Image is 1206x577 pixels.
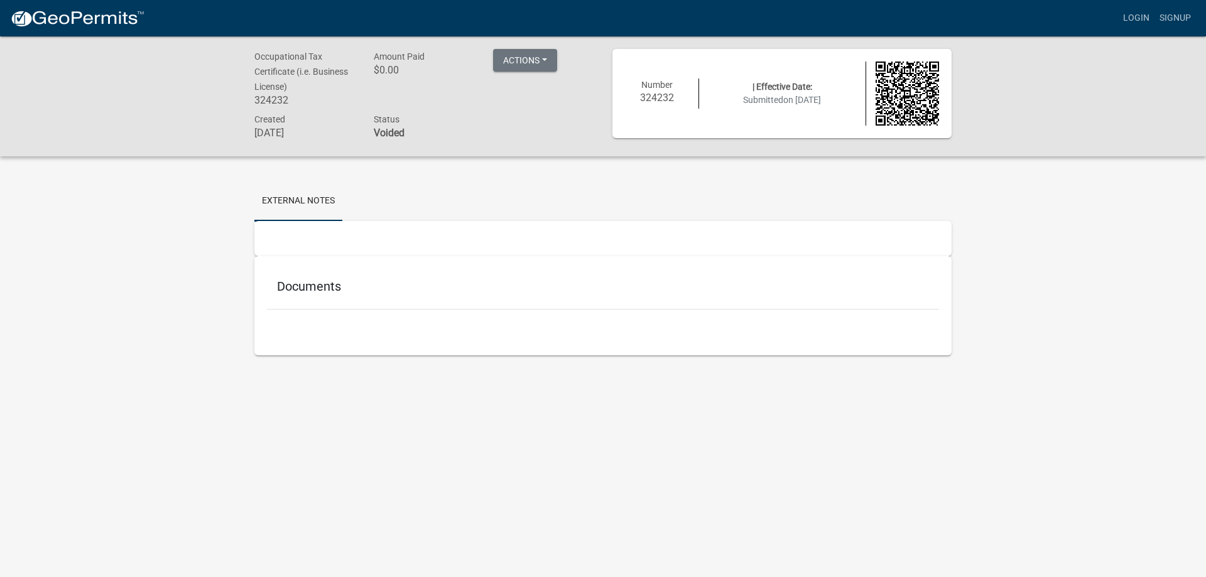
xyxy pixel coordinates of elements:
[254,127,355,139] h6: [DATE]
[625,92,689,104] h6: 324232
[374,64,474,76] h6: $0.00
[876,62,940,126] img: QR code
[493,49,557,72] button: Actions
[374,127,405,139] strong: Voided
[374,114,399,124] span: Status
[254,94,355,106] h6: 324232
[743,95,821,105] span: Submitted on [DATE]
[752,82,812,92] span: | Effective Date:
[641,80,673,90] span: Number
[374,51,425,62] span: Amount Paid
[254,181,342,222] a: External Notes
[1118,6,1154,30] a: Login
[1154,6,1196,30] a: Signup
[254,51,348,92] span: Occupational Tax Certificate (i.e. Business License)
[254,114,285,124] span: Created
[277,279,929,294] h5: Documents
